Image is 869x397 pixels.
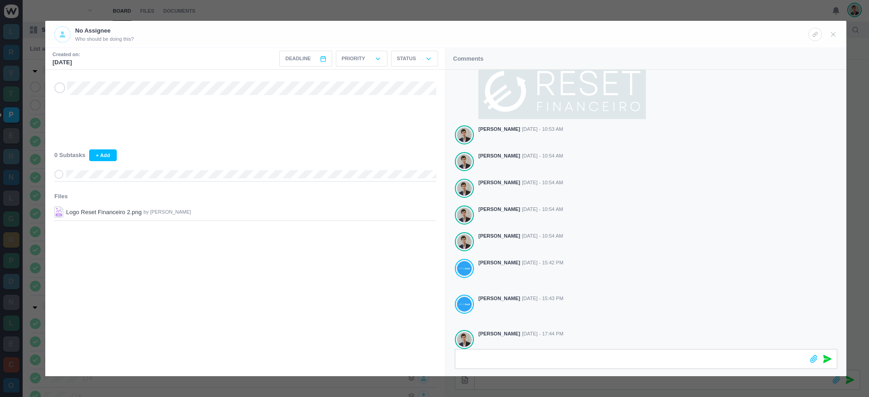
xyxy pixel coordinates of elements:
[53,51,80,58] small: Created on:
[75,35,134,43] span: Who should be doing this?
[285,55,310,62] span: Deadline
[342,55,365,62] p: Priority
[75,26,134,35] p: No Assignee
[397,55,416,62] p: Status
[53,58,80,67] p: [DATE]
[453,54,483,63] p: Comments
